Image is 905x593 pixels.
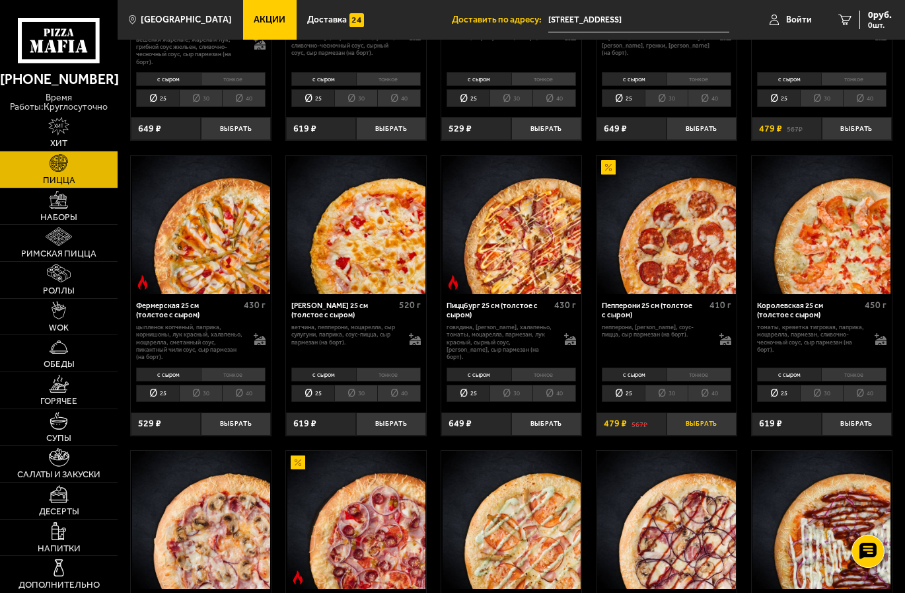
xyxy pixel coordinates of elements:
[141,15,232,24] span: [GEOGRAPHIC_DATA]
[291,368,355,381] li: с сыром
[46,434,71,442] span: Супы
[865,299,887,311] span: 450 г
[222,89,266,106] li: 40
[307,15,347,24] span: Доставка
[511,72,576,86] li: тонкое
[597,156,735,294] img: Пепперони 25 см (толстое с сыром)
[452,15,548,24] span: Доставить по адресу:
[597,451,735,589] img: Чикен Барбекю 25 см (толстое с сыром)
[843,385,887,402] li: 40
[601,160,615,174] img: Акционный
[843,89,887,106] li: 40
[291,571,305,584] img: Острое блюдо
[377,385,421,402] li: 40
[334,89,377,106] li: 30
[244,299,266,311] span: 430 г
[136,323,244,361] p: цыпленок копченый, паприка, корнишоны, лук красный, халапеньо, моцарелла, сметанный соус, пикантн...
[632,419,647,428] s: 567 ₽
[597,451,737,589] a: Чикен Барбекю 25 см (толстое с сыром)
[757,72,821,86] li: с сыром
[131,156,271,294] a: Острое блюдоФермерская 25 см (толстое с сыром)
[222,385,266,402] li: 40
[399,299,421,311] span: 520 г
[334,385,377,402] li: 30
[554,299,576,311] span: 430 г
[21,249,96,258] span: Римская пицца
[604,419,627,428] span: 479 ₽
[800,89,843,106] li: 30
[787,124,803,134] s: 567 ₽
[136,28,244,65] p: цыпленок, сыр сулугуни, моцарелла, вешенки жареные, жареный лук, грибной соус Жюльен, сливочно-че...
[822,117,892,140] button: Выбрать
[179,89,222,106] li: 30
[349,13,363,27] img: 15daf4d41897b9f0e9f617042186c801.svg
[759,419,782,428] span: 619 ₽
[136,89,179,106] li: 25
[291,323,400,346] p: ветчина, пепперони, моцарелла, сыр сулугуни, паприка, соус-пицца, сыр пармезан (на борт).
[752,156,890,294] img: Королевская 25 см (толстое с сыром)
[447,301,551,319] div: Пиццбург 25 см (толстое с сыром)
[757,368,821,381] li: с сыром
[667,72,731,86] li: тонкое
[136,301,240,319] div: Фермерская 25 см (толстое с сыром)
[38,544,81,553] span: Напитки
[667,413,737,436] button: Выбрать
[50,139,67,147] span: Хит
[49,323,69,332] span: WOK
[548,8,729,32] span: Фермское шоссе, 36к27
[254,15,285,24] span: Акции
[602,89,645,106] li: 25
[286,451,426,589] a: АкционныйОстрое блюдоМафия 25 см (толстое с сыром)
[356,413,426,436] button: Выбрать
[597,156,737,294] a: АкционныйПепперони 25 см (толстое с сыром)
[287,156,425,294] img: Прошутто Формаджио 25 см (толстое с сыром)
[757,323,865,354] p: томаты, креветка тигровая, паприка, моцарелла, пармезан, сливочно-чесночный соус, сыр пармезан (н...
[291,455,305,469] img: Акционный
[667,368,731,381] li: тонкое
[868,21,892,29] span: 0 шт.
[604,124,627,134] span: 649 ₽
[511,413,581,436] button: Выбрать
[447,323,555,361] p: говядина, [PERSON_NAME], халапеньо, томаты, моцарелла, пармезан, лук красный, сырный соус, [PERSO...
[441,156,581,294] a: Острое блюдоПиццбург 25 см (толстое с сыром)
[132,156,270,294] img: Фермерская 25 см (толстое с сыром)
[602,72,666,86] li: с сыром
[447,72,511,86] li: с сыром
[752,451,892,589] a: Четыре сезона 25 см (толстое с сыром)
[449,419,472,428] span: 649 ₽
[602,323,710,338] p: пепперони, [PERSON_NAME], соус-пицца, сыр пармезан (на борт).
[39,507,79,516] span: Десерты
[443,451,581,589] img: Чикен Ранч 25 см (толстое с сыром)
[511,368,576,381] li: тонкое
[201,117,271,140] button: Выбрать
[757,301,861,319] div: Королевская 25 см (толстое с сыром)
[138,124,161,134] span: 649 ₽
[43,286,75,295] span: Роллы
[40,397,77,405] span: Горячее
[446,275,460,289] img: Острое блюдо
[131,451,271,589] a: Деревенская 25 см (толстое с сыром)
[709,299,731,311] span: 410 г
[489,89,532,106] li: 30
[356,117,426,140] button: Выбрать
[291,385,334,402] li: 25
[752,451,890,589] img: Четыре сезона 25 см (толстое с сыром)
[757,385,800,402] li: 25
[43,176,75,184] span: Пицца
[821,368,886,381] li: тонкое
[443,156,581,294] img: Пиццбург 25 см (толстое с сыром)
[800,385,843,402] li: 30
[602,385,645,402] li: 25
[40,213,77,221] span: Наборы
[18,580,100,589] span: Дополнительно
[291,89,334,106] li: 25
[356,368,421,381] li: тонкое
[821,72,886,86] li: тонкое
[548,8,729,32] input: Ваш адрес доставки
[44,360,75,368] span: Обеды
[377,89,421,106] li: 40
[447,89,489,106] li: 25
[822,413,892,436] button: Выбрать
[667,117,737,140] button: Выбрать
[293,419,316,428] span: 619 ₽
